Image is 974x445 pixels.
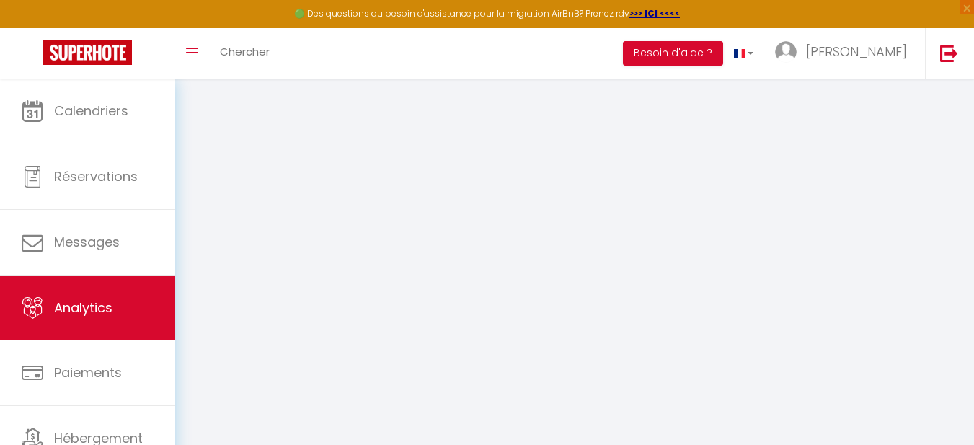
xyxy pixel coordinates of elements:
span: Paiements [54,364,122,382]
img: ... [775,41,797,63]
a: ... [PERSON_NAME] [764,28,925,79]
a: Chercher [209,28,280,79]
img: logout [940,44,958,62]
span: Messages [54,233,120,251]
span: [PERSON_NAME] [806,43,907,61]
img: Super Booking [43,40,132,65]
span: Réservations [54,167,138,185]
span: Chercher [220,44,270,59]
button: Besoin d'aide ? [623,41,723,66]
a: >>> ICI <<<< [629,7,680,19]
span: Analytics [54,299,112,317]
span: Calendriers [54,102,128,120]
